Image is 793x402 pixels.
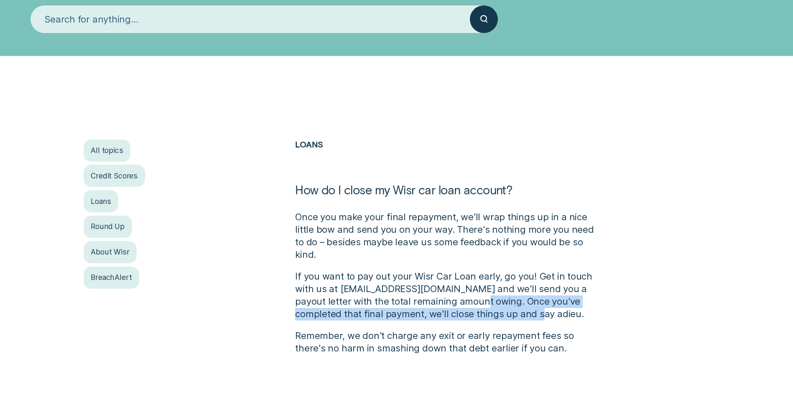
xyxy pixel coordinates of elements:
[84,140,131,162] a: All topics
[295,182,604,211] h1: How do I close my Wisr car loan account?
[84,165,145,187] a: Credit Scores
[470,5,497,33] button: Submit your search query.
[84,190,119,212] a: Loans
[295,270,604,321] p: If you want to pay out your Wisr Car Loan early, go you! Get in touch with us at [EMAIL_ADDRESS][...
[84,216,132,238] a: Round Up
[31,5,470,33] input: Search for anything...
[295,330,604,355] p: Remember, we don't charge any exit or early repayment fees so there's no harm in smashing down th...
[295,139,323,149] a: Loans
[84,267,139,289] a: BreachAlert
[295,140,604,183] h2: Loans
[295,211,604,261] p: Once you make your final repayment, we'll wrap things up in a nice little bow and send you on you...
[84,241,137,263] a: About Wisr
